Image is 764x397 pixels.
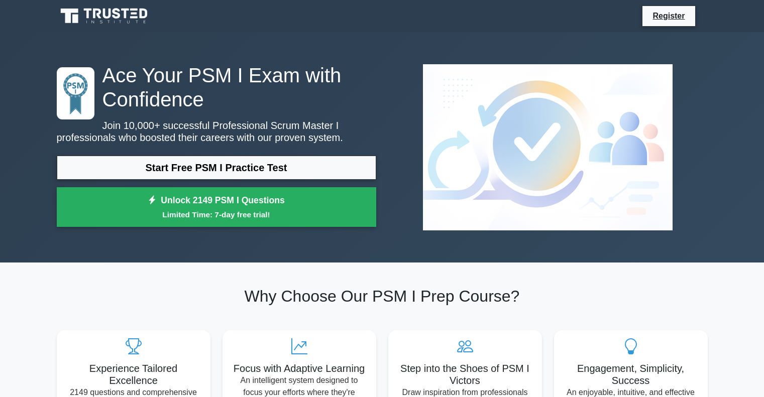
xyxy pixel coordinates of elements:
[69,209,364,220] small: Limited Time: 7-day free trial!
[65,362,202,386] h5: Experience Tailored Excellence
[57,119,376,144] p: Join 10,000+ successful Professional Scrum Master I professionals who boosted their careers with ...
[57,156,376,180] a: Start Free PSM I Practice Test
[562,362,700,386] h5: Engagement, Simplicity, Success
[646,10,691,22] a: Register
[57,287,708,306] h2: Why Choose Our PSM I Prep Course?
[396,362,534,386] h5: Step into the Shoes of PSM I Victors
[57,187,376,227] a: Unlock 2149 PSM I QuestionsLimited Time: 7-day free trial!
[415,56,681,238] img: Professional Scrum Master I Preview
[231,362,368,374] h5: Focus with Adaptive Learning
[57,63,376,111] h1: Ace Your PSM I Exam with Confidence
